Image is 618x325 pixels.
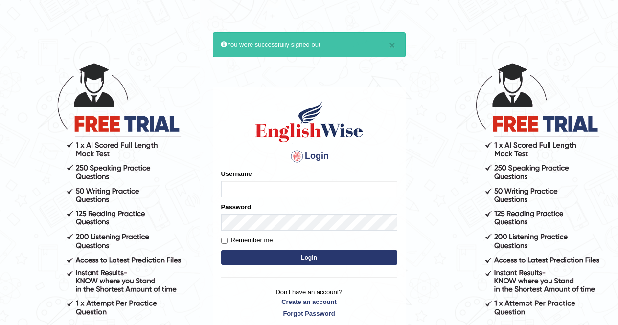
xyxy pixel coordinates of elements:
[221,149,397,164] h4: Login
[221,238,228,244] input: Remember me
[221,309,397,318] a: Forgot Password
[221,236,273,245] label: Remember me
[389,40,395,50] button: ×
[213,32,406,57] div: You were successfully signed out
[253,100,365,144] img: Logo of English Wise sign in for intelligent practice with AI
[221,202,251,212] label: Password
[221,297,397,306] a: Create an account
[221,287,397,318] p: Don't have an account?
[221,169,252,178] label: Username
[221,250,397,265] button: Login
